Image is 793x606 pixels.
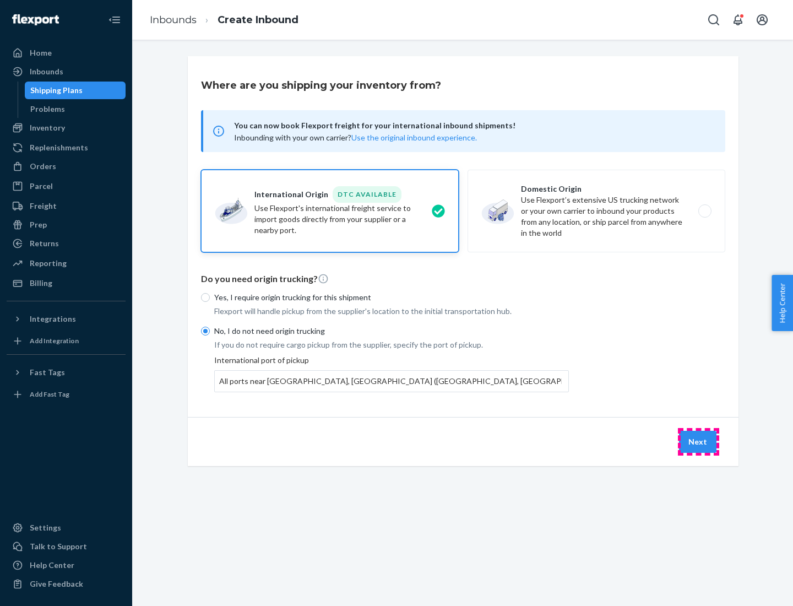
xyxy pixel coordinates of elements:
[214,306,569,317] p: Flexport will handle pickup from the supplier's location to the initial transportation hub.
[7,575,126,593] button: Give Feedback
[201,293,210,302] input: Yes, I require origin trucking for this shipment
[30,66,63,77] div: Inbounds
[7,158,126,175] a: Orders
[7,255,126,272] a: Reporting
[7,177,126,195] a: Parcel
[104,9,126,31] button: Close Navigation
[30,560,74,571] div: Help Center
[234,119,712,132] span: You can now book Flexport freight for your international inbound shipments!
[30,278,52,289] div: Billing
[150,14,197,26] a: Inbounds
[7,364,126,381] button: Fast Tags
[30,201,57,212] div: Freight
[7,44,126,62] a: Home
[7,235,126,252] a: Returns
[30,122,65,133] div: Inventory
[30,389,69,399] div: Add Fast Tag
[30,336,79,345] div: Add Integration
[214,355,569,392] div: International port of pickup
[12,14,59,25] img: Flexport logo
[30,367,65,378] div: Fast Tags
[7,63,126,80] a: Inbounds
[214,339,569,350] p: If you do not require cargo pickup from the supplier, specify the port of pickup.
[703,9,725,31] button: Open Search Box
[772,275,793,331] button: Help Center
[30,85,83,96] div: Shipping Plans
[7,386,126,403] a: Add Fast Tag
[201,273,725,285] p: Do you need origin trucking?
[7,274,126,292] a: Billing
[30,161,56,172] div: Orders
[679,431,716,453] button: Next
[234,133,477,142] span: Inbounding with your own carrier?
[30,142,88,153] div: Replenishments
[7,519,126,537] a: Settings
[30,578,83,589] div: Give Feedback
[30,181,53,192] div: Parcel
[7,139,126,156] a: Replenishments
[751,9,773,31] button: Open account menu
[30,522,61,533] div: Settings
[141,4,307,36] ol: breadcrumbs
[7,310,126,328] button: Integrations
[201,78,441,93] h3: Where are you shipping your inventory from?
[214,292,569,303] p: Yes, I require origin trucking for this shipment
[214,326,569,337] p: No, I do not need origin trucking
[30,47,52,58] div: Home
[351,132,477,143] button: Use the original inbound experience.
[30,258,67,269] div: Reporting
[201,327,210,336] input: No, I do not need origin trucking
[30,219,47,230] div: Prep
[7,119,126,137] a: Inventory
[7,556,126,574] a: Help Center
[7,216,126,234] a: Prep
[218,14,298,26] a: Create Inbound
[30,238,59,249] div: Returns
[7,197,126,215] a: Freight
[7,538,126,555] a: Talk to Support
[7,332,126,350] a: Add Integration
[25,100,126,118] a: Problems
[30,541,87,552] div: Talk to Support
[30,313,76,324] div: Integrations
[30,104,65,115] div: Problems
[25,82,126,99] a: Shipping Plans
[727,9,749,31] button: Open notifications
